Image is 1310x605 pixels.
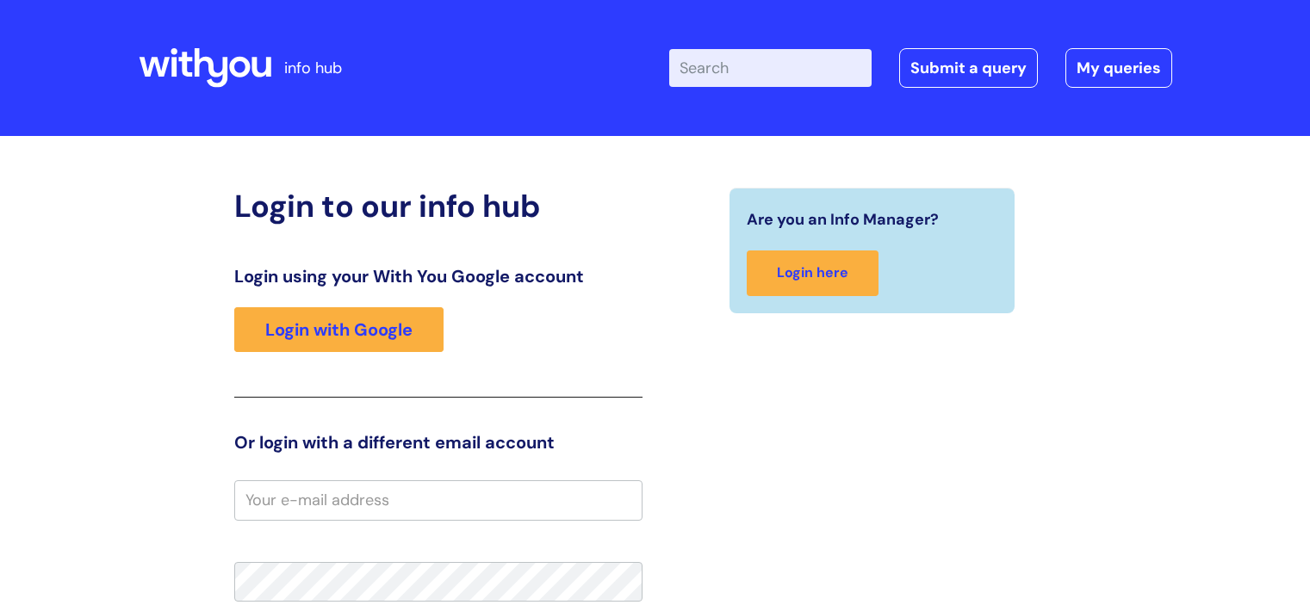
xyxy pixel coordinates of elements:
[747,206,939,233] span: Are you an Info Manager?
[669,49,872,87] input: Search
[899,48,1038,88] a: Submit a query
[284,54,342,82] p: info hub
[234,480,643,520] input: Your e-mail address
[1065,48,1172,88] a: My queries
[234,266,643,287] h3: Login using your With You Google account
[234,432,643,453] h3: Or login with a different email account
[234,307,444,352] a: Login with Google
[747,250,879,296] a: Login here
[234,188,643,225] h2: Login to our info hub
